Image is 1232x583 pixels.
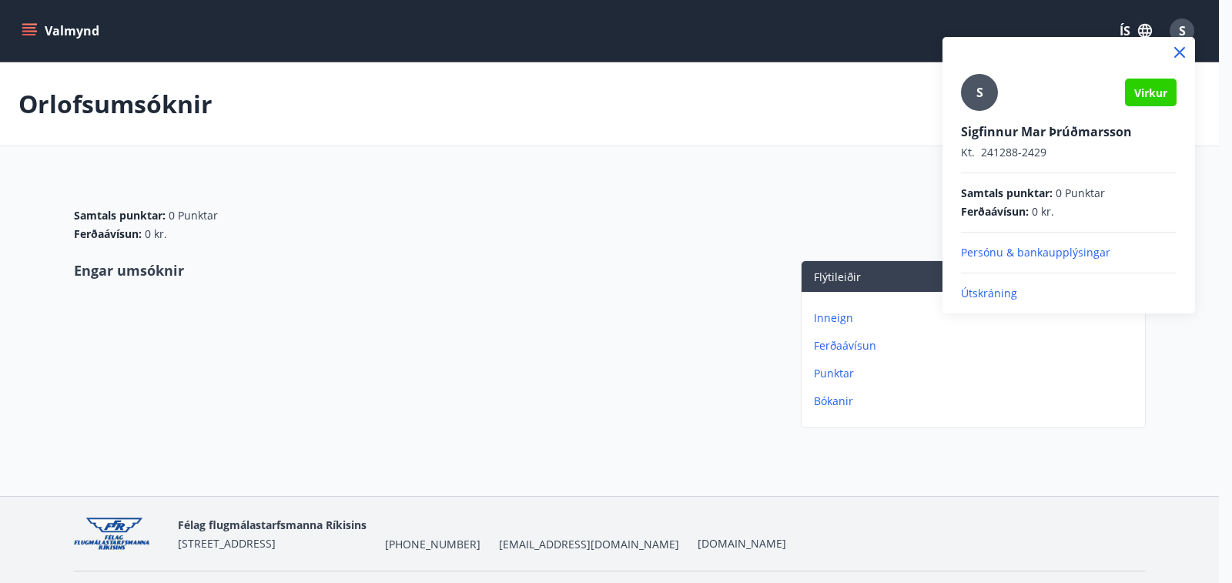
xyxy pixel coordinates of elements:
[1056,186,1105,201] span: 0 Punktar
[961,186,1053,201] span: Samtals punktar :
[961,145,975,159] span: Kt.
[1032,204,1054,219] span: 0 kr.
[976,84,983,101] span: S
[961,204,1029,219] span: Ferðaávísun :
[961,145,1177,160] p: 241288-2429
[961,245,1177,260] p: Persónu & bankaupplýsingar
[1134,85,1167,100] span: Virkur
[961,286,1177,301] p: Útskráning
[961,123,1177,140] p: Sigfinnur Mar Þrúðmarsson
